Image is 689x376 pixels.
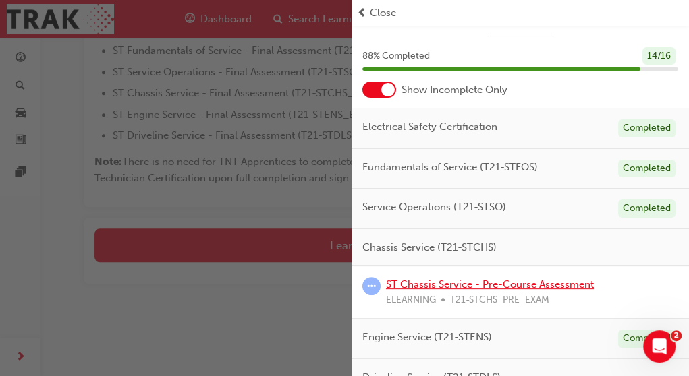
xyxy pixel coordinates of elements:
iframe: Intercom live chat [643,330,676,363]
span: T21-STCHS_PRE_EXAM [450,292,549,308]
span: learningRecordVerb_ATTEMPT-icon [362,277,381,295]
span: ELEARNING [386,292,436,308]
div: Completed [618,330,676,348]
div: 14 / 16 [642,47,676,65]
span: Close [370,5,396,21]
span: Service Operations (T21-STSO) [362,199,506,215]
span: Electrical Safety Certification [362,119,497,135]
button: prev-iconClose [357,5,684,21]
span: Show Incomplete Only [402,82,507,98]
span: Fundamentals of Service (T21-STFOS) [362,160,538,175]
div: Completed [618,160,676,178]
a: ST Chassis Service - Pre-Course Assessment [386,278,594,290]
div: Completed [618,199,676,218]
span: Engine Service (T21-STENS) [362,330,492,345]
span: 2 [671,330,682,341]
span: Chassis Service (T21-STCHS) [362,240,497,255]
span: prev-icon [357,5,367,21]
span: 88 % Completed [362,49,430,64]
div: Completed [618,119,676,137]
